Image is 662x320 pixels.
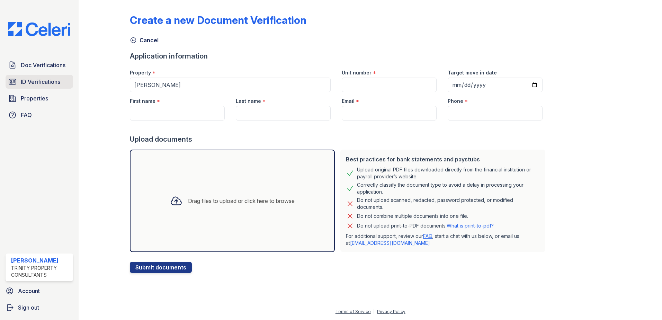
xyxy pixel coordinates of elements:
[11,256,70,265] div: [PERSON_NAME]
[448,98,463,105] label: Phone
[377,309,405,314] a: Privacy Policy
[188,197,295,205] div: Drag files to upload or click here to browse
[342,98,355,105] label: Email
[130,262,192,273] button: Submit documents
[357,212,468,220] div: Do not combine multiple documents into one file.
[3,22,76,36] img: CE_Logo_Blue-a8612792a0a2168367f1c8372b55b34899dd931a85d93a1a3d3e32e68fde9ad4.png
[130,51,548,61] div: Application information
[6,91,73,105] a: Properties
[373,309,375,314] div: |
[21,94,48,103] span: Properties
[447,223,494,229] a: What is print-to-pdf?
[3,301,76,314] a: Sign out
[130,69,151,76] label: Property
[21,111,32,119] span: FAQ
[11,265,70,278] div: Trinity Property Consultants
[6,108,73,122] a: FAQ
[342,69,372,76] label: Unit number
[18,287,40,295] span: Account
[3,284,76,298] a: Account
[21,61,65,69] span: Doc Verifications
[130,98,155,105] label: First name
[357,181,540,195] div: Correctly classify the document type to avoid a delay in processing your application.
[357,166,540,180] div: Upload original PDF files downloaded directly from the financial institution or payroll provider’...
[130,14,306,26] div: Create a new Document Verification
[130,36,159,44] a: Cancel
[336,309,371,314] a: Terms of Service
[130,134,548,144] div: Upload documents
[350,240,430,246] a: [EMAIL_ADDRESS][DOMAIN_NAME]
[6,75,73,89] a: ID Verifications
[448,69,497,76] label: Target move in date
[18,303,39,312] span: Sign out
[346,155,540,163] div: Best practices for bank statements and paystubs
[346,233,540,247] p: For additional support, review our , start a chat with us below, or email us at
[21,78,60,86] span: ID Verifications
[423,233,432,239] a: FAQ
[357,222,494,229] p: Do not upload print-to-PDF documents.
[357,197,540,211] div: Do not upload scanned, redacted, password protected, or modified documents.
[236,98,261,105] label: Last name
[6,58,73,72] a: Doc Verifications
